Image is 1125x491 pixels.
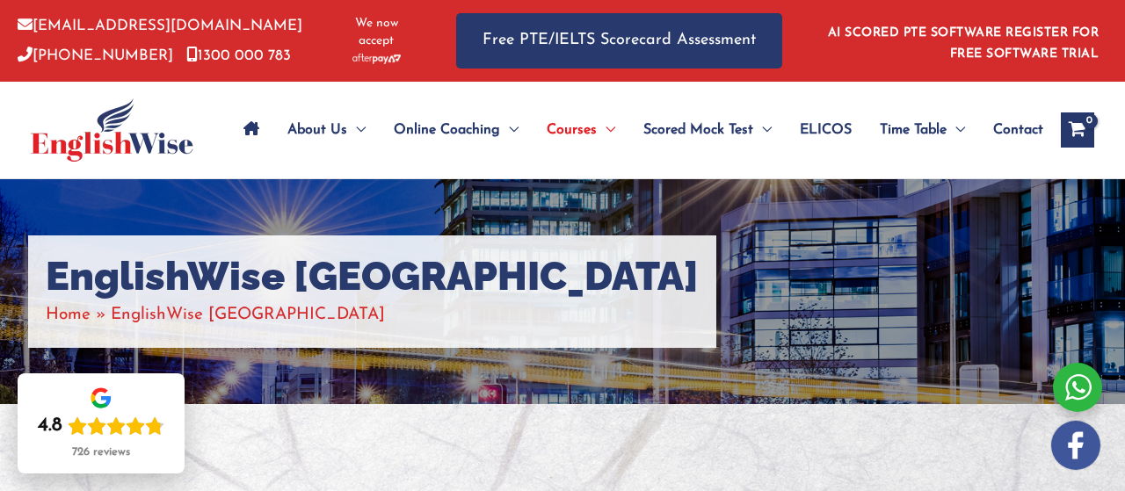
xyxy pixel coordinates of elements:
[643,99,753,161] span: Scored Mock Test
[786,99,866,161] a: ELICOS
[753,99,772,161] span: Menu Toggle
[340,15,412,50] span: We now accept
[72,445,130,459] div: 726 reviews
[456,13,782,69] a: Free PTE/IELTS Scorecard Assessment
[46,253,699,300] h1: EnglishWise [GEOGRAPHIC_DATA]
[38,414,62,438] div: 4.8
[186,48,291,63] a: 1300 000 783
[352,54,401,63] img: Afterpay-Logo
[18,48,173,63] a: [PHONE_NUMBER]
[866,99,979,161] a: Time TableMenu Toggle
[38,414,164,438] div: Rating: 4.8 out of 5
[46,307,91,323] a: Home
[533,99,629,161] a: CoursesMenu Toggle
[1061,112,1094,148] a: View Shopping Cart, empty
[947,99,965,161] span: Menu Toggle
[347,99,366,161] span: Menu Toggle
[229,99,1043,161] nav: Site Navigation: Main Menu
[111,307,385,323] span: EnglishWise [GEOGRAPHIC_DATA]
[993,99,1043,161] span: Contact
[18,18,302,33] a: [EMAIL_ADDRESS][DOMAIN_NAME]
[46,300,699,329] nav: Breadcrumbs
[394,99,500,161] span: Online Coaching
[880,99,947,161] span: Time Table
[287,99,347,161] span: About Us
[500,99,519,161] span: Menu Toggle
[979,99,1043,161] a: Contact
[828,26,1100,61] a: AI SCORED PTE SOFTWARE REGISTER FOR FREE SOFTWARE TRIAL
[800,99,852,161] span: ELICOS
[31,98,193,162] img: cropped-ew-logo
[629,99,786,161] a: Scored Mock TestMenu Toggle
[547,99,597,161] span: Courses
[273,99,380,161] a: About UsMenu Toggle
[380,99,533,161] a: Online CoachingMenu Toggle
[597,99,615,161] span: Menu Toggle
[1051,421,1100,470] img: white-facebook.png
[817,12,1107,69] aside: Header Widget 1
